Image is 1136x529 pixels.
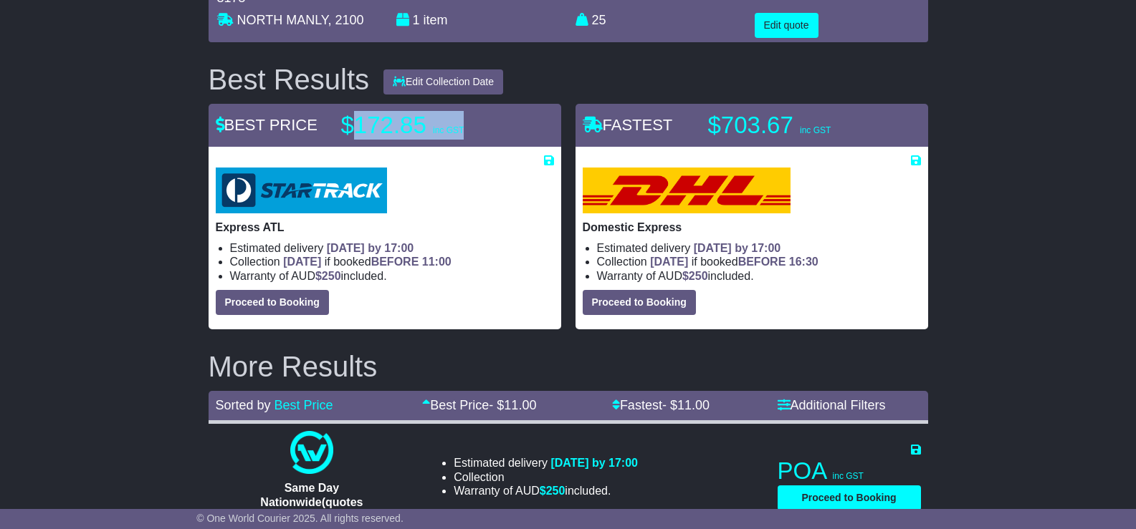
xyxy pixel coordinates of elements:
[216,220,554,234] p: Express ATL
[341,111,520,140] p: $172.85
[504,398,536,412] span: 11.00
[612,398,710,412] a: Fastest- $11.00
[540,485,565,497] span: $
[230,255,554,268] li: Collection
[546,485,565,497] span: 250
[413,13,420,27] span: 1
[597,241,921,255] li: Estimated delivery
[260,482,363,521] span: Same Day Nationwide(quotes take 0.5-1 hour)
[216,116,318,134] span: BEST PRICE
[237,13,328,27] span: NORTH MANLY
[283,256,321,268] span: [DATE]
[230,269,554,283] li: Warranty of AUD included.
[275,398,333,412] a: Best Price
[201,64,377,95] div: Best Results
[708,111,887,140] p: $703.67
[682,270,708,282] span: $
[322,270,341,282] span: 250
[422,256,452,268] span: 11:00
[422,398,536,412] a: Best Price- $11.00
[738,256,786,268] span: BEFORE
[230,241,554,255] li: Estimated delivery
[550,457,638,469] span: [DATE] by 17:00
[689,270,708,282] span: 250
[778,398,886,412] a: Additional Filters
[755,13,818,38] button: Edit quote
[433,125,464,135] span: inc GST
[328,13,364,27] span: , 2100
[216,398,271,412] span: Sorted by
[650,256,688,268] span: [DATE]
[592,13,606,27] span: 25
[789,256,818,268] span: 16:30
[583,290,696,315] button: Proceed to Booking
[778,485,921,510] button: Proceed to Booking
[833,471,864,481] span: inc GST
[800,125,831,135] span: inc GST
[209,351,928,382] h2: More Results
[677,398,710,412] span: 11.00
[454,470,638,484] li: Collection
[650,256,818,268] span: if booked
[315,270,341,282] span: $
[371,256,419,268] span: BEFORE
[597,255,921,268] li: Collection
[583,220,921,234] p: Domestic Express
[662,398,710,412] span: - $
[489,398,536,412] span: - $
[454,484,638,498] li: Warranty of AUD included.
[216,290,329,315] button: Proceed to Booking
[283,256,451,268] span: if booked
[327,242,414,254] span: [DATE] by 17:00
[424,13,448,27] span: item
[454,456,638,470] li: Estimated delivery
[216,168,387,213] img: StarTrack: Express ATL
[383,69,503,94] button: Edit Collection Date
[290,431,333,474] img: One World Courier: Same Day Nationwide(quotes take 0.5-1 hour)
[583,168,791,213] img: DHL: Domestic Express
[597,269,921,283] li: Warranty of AUD included.
[583,116,673,134] span: FASTEST
[778,457,921,485] p: POA
[196,513,404,524] span: © One World Courier 2025. All rights reserved.
[694,242,781,254] span: [DATE] by 17:00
